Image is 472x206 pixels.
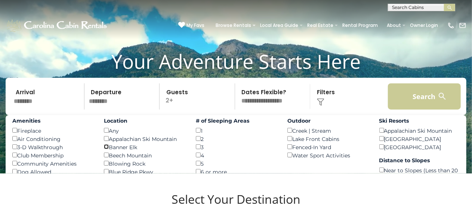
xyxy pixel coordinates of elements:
div: 4 [196,151,276,159]
label: Outdoor [287,117,368,124]
img: search-regular-white.png [438,92,447,101]
div: Blue Ridge Pkwy [104,167,184,176]
p: 2+ [162,83,235,110]
div: [GEOGRAPHIC_DATA] [379,143,460,151]
img: mail-regular-white.png [459,22,466,29]
div: 6 or more [196,167,276,176]
button: Search [388,83,461,110]
div: Appalachian Ski Mountain [379,126,460,135]
div: Dog Allowed [12,167,93,176]
div: Fenced-In Yard [287,143,368,151]
div: 1 [196,126,276,135]
div: 3 [196,143,276,151]
div: Near to Slopes (Less than 20 Minutes) [379,166,460,182]
div: Beech Mountain [104,151,184,159]
div: Community Amenities [12,159,93,167]
div: Creek | Stream [287,126,368,135]
div: Appalachian Ski Mountain [104,135,184,143]
span: My Favs [186,22,204,29]
div: 2 [196,135,276,143]
img: phone-regular-white.png [447,22,455,29]
div: Water Sport Activities [287,151,368,159]
label: Distance to Slopes [379,157,460,164]
div: Air Conditioning [12,135,93,143]
label: Location [104,117,184,124]
label: Ski Resorts [379,117,460,124]
a: Browse Rentals [212,20,255,31]
div: Club Membership [12,151,93,159]
h1: Your Adventure Starts Here [6,50,466,73]
label: Amenities [12,117,93,124]
div: [GEOGRAPHIC_DATA] [379,135,460,143]
img: White-1-1-2.png [6,18,109,33]
div: Any [104,126,184,135]
a: Local Area Guide [256,20,302,31]
div: Lake Front Cabins [287,135,368,143]
div: Fireplace [12,126,93,135]
div: Blowing Rock [104,159,184,167]
a: Rental Program [339,20,382,31]
label: # of Sleeping Areas [196,117,276,124]
img: filter--v1.png [317,98,324,106]
a: Real Estate [303,20,337,31]
div: 3-D Walkthrough [12,143,93,151]
div: Banner Elk [104,143,184,151]
a: About [383,20,405,31]
a: Owner Login [406,20,442,31]
a: My Favs [178,22,204,29]
div: 5 [196,159,276,167]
